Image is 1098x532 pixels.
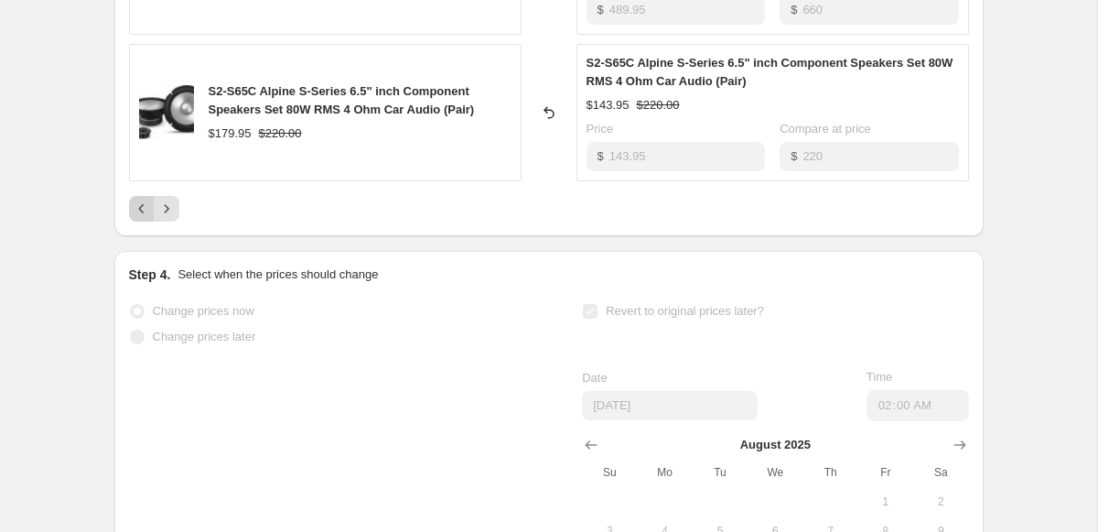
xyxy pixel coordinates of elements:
[920,494,961,509] span: 2
[780,122,871,136] span: Compare at price
[178,266,378,284] p: Select when the prices should change
[587,56,953,88] span: S2-S65C Alpine S-Series 6.5" inch Component Speakers Set 80W RMS 4 Ohm Car Audio (Pair)
[582,458,637,487] th: Sunday
[700,465,740,480] span: Tu
[947,432,973,458] button: Show next month, September 2025
[810,465,850,480] span: Th
[259,125,302,143] strike: $220.00
[858,458,913,487] th: Friday
[866,465,906,480] span: Fr
[748,458,802,487] th: Wednesday
[154,196,179,222] button: Next
[587,96,630,114] div: $143.95
[638,458,693,487] th: Monday
[587,122,614,136] span: Price
[802,458,857,487] th: Thursday
[209,84,475,116] span: S2-S65C Alpine S-Series 6.5" inch Component Speakers Set 80W RMS 4 Ohm Car Audio (Pair)
[913,458,968,487] th: Saturday
[867,370,892,384] span: Time
[153,330,256,343] span: Change prices later
[129,196,179,222] nav: Pagination
[791,3,797,16] span: $
[129,196,155,222] button: Previous
[153,304,254,318] span: Change prices now
[597,149,604,163] span: $
[791,149,797,163] span: $
[589,465,630,480] span: Su
[858,487,913,516] button: Friday August 1 2025
[913,487,968,516] button: Saturday August 2 2025
[866,494,906,509] span: 1
[755,465,795,480] span: We
[693,458,748,487] th: Tuesday
[209,125,252,143] div: $179.95
[867,390,969,421] input: 12:00
[129,266,171,284] h2: Step 4.
[582,371,607,385] span: Date
[645,465,685,480] span: Mo
[139,85,194,140] img: 61Nj8eBDbgL._AC_SL1500_80x.jpg
[582,391,758,420] input: 9/22/2025
[597,3,604,16] span: $
[920,465,961,480] span: Sa
[637,96,680,114] strike: $220.00
[606,304,764,318] span: Revert to original prices later?
[578,432,604,458] button: Show previous month, July 2025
